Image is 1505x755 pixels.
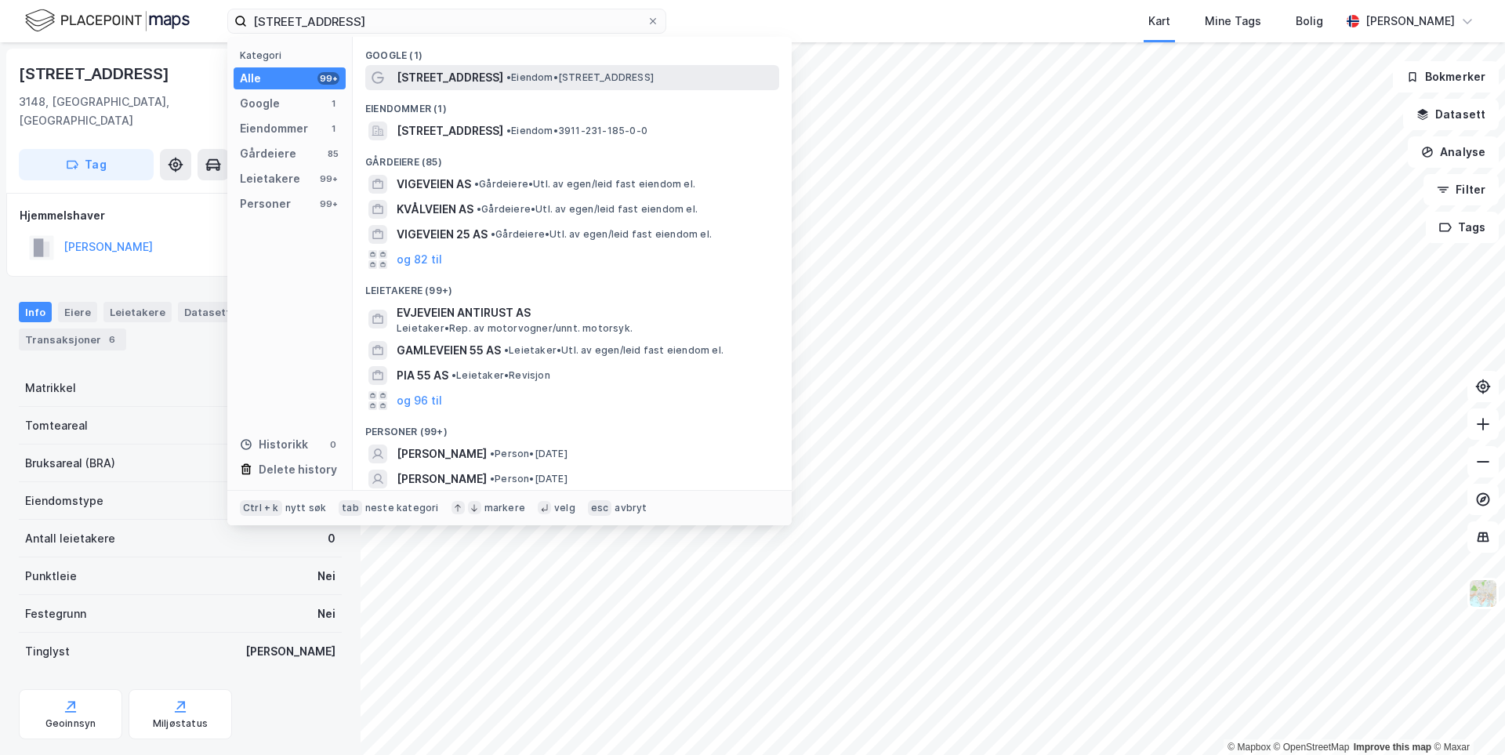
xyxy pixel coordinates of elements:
[451,369,456,381] span: •
[25,567,77,586] div: Punktleie
[490,473,495,485] span: •
[240,69,261,88] div: Alle
[397,341,501,360] span: GAMLEVEIEN 55 AS
[19,61,172,86] div: [STREET_ADDRESS]
[353,37,792,65] div: Google (1)
[327,147,339,160] div: 85
[25,7,190,34] img: logo.f888ab2527a4732fd821a326f86c7f29.svg
[477,203,698,216] span: Gårdeiere • Utl. av egen/leid fast eiendom el.
[178,302,237,322] div: Datasett
[247,9,647,33] input: Søk på adresse, matrikkel, gårdeiere, leietakere eller personer
[506,71,511,83] span: •
[327,438,339,451] div: 0
[327,97,339,110] div: 1
[104,332,120,347] div: 6
[397,200,473,219] span: KVÅLVEIEN AS
[474,178,695,191] span: Gårdeiere • Utl. av egen/leid fast eiendom el.
[58,302,97,322] div: Eiere
[474,178,479,190] span: •
[317,198,339,210] div: 99+
[504,344,509,356] span: •
[240,144,296,163] div: Gårdeiere
[259,460,337,479] div: Delete history
[1403,99,1499,130] button: Datasett
[397,68,503,87] span: [STREET_ADDRESS]
[317,604,335,623] div: Nei
[353,143,792,172] div: Gårdeiere (85)
[397,366,448,385] span: PIA 55 AS
[504,344,723,357] span: Leietaker • Utl. av egen/leid fast eiendom el.
[490,448,568,460] span: Person • [DATE]
[451,369,550,382] span: Leietaker • Revisjon
[491,228,495,240] span: •
[339,500,362,516] div: tab
[397,250,442,269] button: og 82 til
[19,93,260,130] div: 3148, [GEOGRAPHIC_DATA], [GEOGRAPHIC_DATA]
[506,125,647,137] span: Eiendom • 3911-231-185-0-0
[353,413,792,441] div: Personer (99+)
[1423,174,1499,205] button: Filter
[1427,680,1505,755] div: Kontrollprogram for chat
[484,502,525,514] div: markere
[19,302,52,322] div: Info
[245,642,335,661] div: [PERSON_NAME]
[285,502,327,514] div: nytt søk
[397,470,487,488] span: [PERSON_NAME]
[1393,61,1499,93] button: Bokmerker
[397,445,487,463] span: [PERSON_NAME]
[477,203,481,215] span: •
[317,567,335,586] div: Nei
[1228,742,1271,753] a: Mapbox
[353,272,792,300] div: Leietakere (99+)
[153,717,208,730] div: Miljøstatus
[240,500,282,516] div: Ctrl + k
[506,125,511,136] span: •
[554,502,575,514] div: velg
[20,206,341,225] div: Hjemmelshaver
[1468,579,1498,608] img: Z
[240,94,280,113] div: Google
[25,604,86,623] div: Festegrunn
[240,119,308,138] div: Eiendommer
[328,529,335,548] div: 0
[365,502,439,514] div: neste kategori
[240,435,308,454] div: Historikk
[1354,742,1431,753] a: Improve this map
[397,322,633,335] span: Leietaker • Rep. av motorvogner/unnt. motorsyk.
[490,448,495,459] span: •
[397,122,503,140] span: [STREET_ADDRESS]
[1426,212,1499,243] button: Tags
[25,642,70,661] div: Tinglyst
[240,49,346,61] div: Kategori
[25,492,103,510] div: Eiendomstype
[25,529,115,548] div: Antall leietakere
[1408,136,1499,168] button: Analyse
[397,225,488,244] span: VIGEVEIEN 25 AS
[1365,12,1455,31] div: [PERSON_NAME]
[353,90,792,118] div: Eiendommer (1)
[397,391,442,410] button: og 96 til
[327,122,339,135] div: 1
[506,71,654,84] span: Eiendom • [STREET_ADDRESS]
[25,416,88,435] div: Tomteareal
[45,717,96,730] div: Geoinnsyn
[1205,12,1261,31] div: Mine Tags
[1274,742,1350,753] a: OpenStreetMap
[615,502,647,514] div: avbryt
[490,473,568,485] span: Person • [DATE]
[397,175,471,194] span: VIGEVEIEN AS
[25,454,115,473] div: Bruksareal (BRA)
[240,194,291,213] div: Personer
[1296,12,1323,31] div: Bolig
[25,379,76,397] div: Matrikkel
[103,302,172,322] div: Leietakere
[240,169,300,188] div: Leietakere
[19,149,154,180] button: Tag
[1148,12,1170,31] div: Kart
[317,72,339,85] div: 99+
[317,172,339,185] div: 99+
[397,303,773,322] span: EVJEVEIEN ANTIRUST AS
[19,328,126,350] div: Transaksjoner
[588,500,612,516] div: esc
[1427,680,1505,755] iframe: Chat Widget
